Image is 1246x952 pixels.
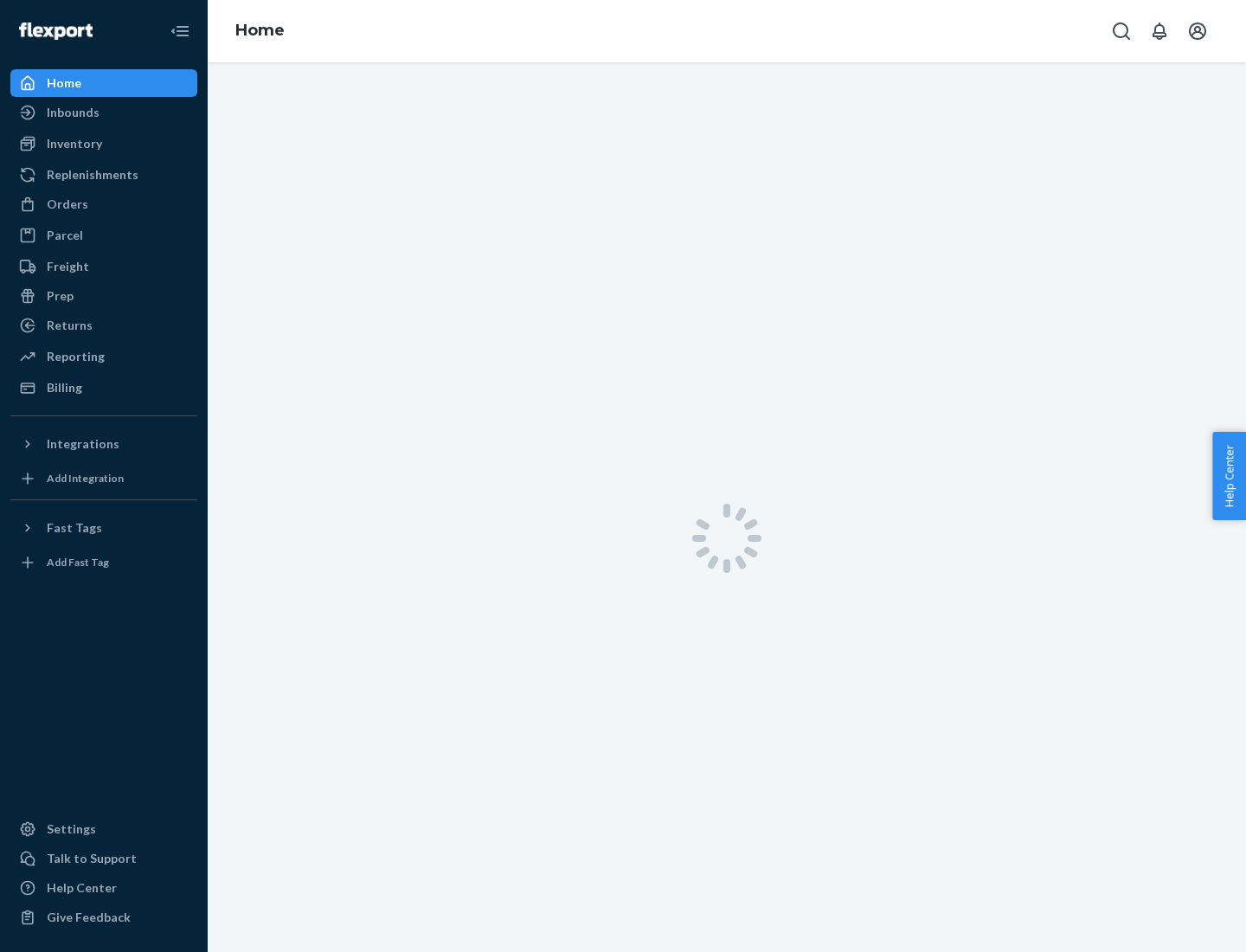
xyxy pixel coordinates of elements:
div: Prep [47,287,74,305]
a: Help Center [10,874,197,902]
div: Freight [47,258,89,275]
ol: breadcrumbs [222,6,299,56]
div: Help Center [47,879,117,897]
a: Replenishments [10,161,197,189]
button: Open Search Box [1104,14,1139,48]
a: Inbounds [10,99,197,126]
a: Prep [10,282,197,310]
div: Reporting [47,348,105,365]
button: Fast Tags [10,514,197,542]
button: Help Center [1212,432,1246,520]
div: Home [47,74,81,92]
a: Add Integration [10,465,197,492]
a: Orders [10,190,197,218]
a: Home [10,69,197,97]
button: Integrations [10,430,197,458]
a: Returns [10,312,197,339]
div: Settings [47,820,96,838]
a: Billing [10,374,197,402]
div: Inventory [47,135,102,152]
div: Integrations [47,435,119,453]
div: Talk to Support [47,850,137,867]
a: Inventory [10,130,197,158]
button: Open notifications [1142,14,1177,48]
div: Add Fast Tag [47,555,109,569]
div: Parcel [47,227,83,244]
div: Give Feedback [47,909,131,926]
div: Orders [47,196,88,213]
a: Home [235,21,285,40]
button: Close Navigation [163,14,197,48]
div: Replenishments [47,166,138,183]
a: Parcel [10,222,197,249]
div: Inbounds [47,104,100,121]
div: Add Integration [47,471,124,486]
a: Add Fast Tag [10,549,197,576]
div: Fast Tags [47,519,102,537]
button: Give Feedback [10,904,197,931]
a: Settings [10,815,197,843]
a: Talk to Support [10,845,197,872]
button: Open account menu [1180,14,1215,48]
div: Billing [47,379,82,396]
img: Flexport logo [19,23,93,40]
a: Reporting [10,343,197,370]
a: Freight [10,253,197,280]
div: Returns [47,317,93,334]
